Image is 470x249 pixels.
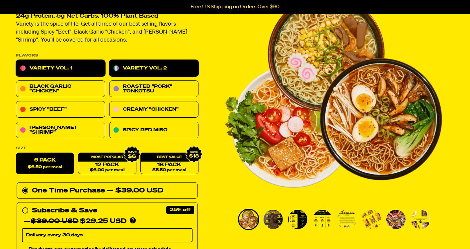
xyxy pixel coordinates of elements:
[238,209,259,230] li: Go to slide 1
[16,153,74,175] label: 6 Pack
[361,209,382,230] li: Go to slide 6
[109,122,198,139] a: Spicy Red Miso
[191,4,279,10] p: Free U.S Shipping on Orders Over $60
[16,60,105,77] a: Variety Vol. 1
[152,168,186,173] span: $5.50 per meal
[109,81,198,97] a: Roasted "Pork" Tonkotsu
[109,60,198,77] a: Variety Vol. 2
[16,14,198,19] h2: 24g Protein, 5g Net Carbs, 100% Plant Based
[16,21,198,45] p: Variety is the spice of life. Get all three of our best selling flavors including Spicy "Beef", B...
[107,186,163,196] div: — $39.00 USD
[411,210,430,229] img: Variety Vol. 1
[140,153,198,175] a: 18 Pack$5.50 per meal
[78,153,136,175] a: 12 Pack$6.00 per meal
[386,210,406,229] img: Variety Vol. 1
[22,228,193,242] select: Subscribe & Save —$39.00 USD$29.25 USD Products are automatically delivered on your schedule. No ...
[313,210,332,229] img: Variety Vol. 1
[385,209,407,230] li: Go to slide 7
[16,147,198,150] label: Size
[32,205,97,216] div: Subscribe & Save
[288,210,307,229] img: Variety Vol. 1
[3,219,62,246] iframe: Marketing Popup
[239,210,258,229] img: Variety Vol. 1
[16,54,198,58] p: Flavors
[312,209,333,230] li: Go to slide 4
[264,210,283,229] img: Variety Vol. 1
[22,186,193,196] div: One Time Purchase
[16,122,105,139] a: [PERSON_NAME] "Shrimp"
[287,209,308,230] li: Go to slide 3
[337,210,356,229] img: Variety Vol. 1
[16,101,105,118] a: Spicy "Beef"
[90,168,124,173] span: $6.00 per meal
[109,101,198,118] a: Creamy "Chicken"
[28,165,62,170] span: $6.50 per meal
[24,216,126,227] div: — $29.25 USD
[410,209,431,230] li: Go to slide 8
[362,210,381,229] img: Variety Vol. 1
[16,81,105,97] a: Black Garlic "Chicken"
[263,209,284,230] li: Go to slide 2
[223,209,442,230] div: PDP main carousel thumbnails
[336,209,357,230] li: Go to slide 5
[31,218,78,225] del: $39.00 USD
